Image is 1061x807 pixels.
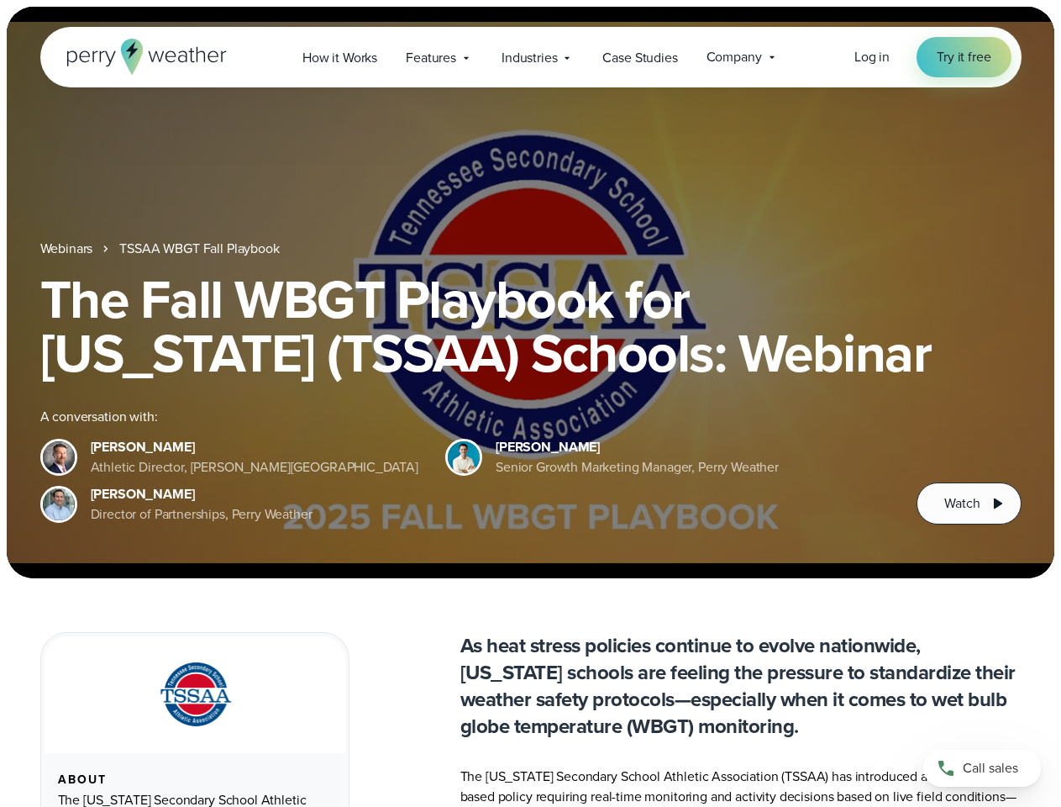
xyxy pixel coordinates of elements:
[91,504,313,525] div: Director of Partnerships, Perry Weather
[43,488,75,520] img: Jeff Wood
[854,47,890,67] a: Log in
[602,48,677,68] span: Case Studies
[917,483,1021,525] button: Watch
[40,272,1022,380] h1: The Fall WBGT Playbook for [US_STATE] (TSSAA) Schools: Webinar
[288,40,391,75] a: How it Works
[302,48,377,68] span: How it Works
[91,484,313,504] div: [PERSON_NAME]
[706,47,762,67] span: Company
[496,457,779,477] div: Senior Growth Marketing Manager, Perry Weather
[406,48,456,68] span: Features
[496,437,779,457] div: [PERSON_NAME]
[917,37,1011,77] a: Try it free
[944,493,980,514] span: Watch
[963,758,1018,778] span: Call sales
[448,441,480,473] img: Spencer Patton, Perry Weather
[460,632,1022,740] p: As heat stress policies continue to evolve nationwide, [US_STATE] schools are feeling the pressur...
[139,657,251,733] img: TSSAA-Tennessee-Secondary-School-Athletic-Association.svg
[119,239,279,259] a: TSSAA WBGT Fall Playbook
[854,47,890,66] span: Log in
[43,441,75,473] img: Brian Wyatt
[937,47,990,67] span: Try it free
[40,407,890,427] div: A conversation with:
[40,239,93,259] a: Webinars
[91,437,419,457] div: [PERSON_NAME]
[91,457,419,477] div: Athletic Director, [PERSON_NAME][GEOGRAPHIC_DATA]
[588,40,691,75] a: Case Studies
[502,48,557,68] span: Industries
[58,773,332,787] div: About
[40,239,1022,259] nav: Breadcrumb
[923,750,1041,787] a: Call sales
